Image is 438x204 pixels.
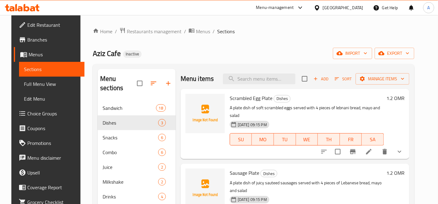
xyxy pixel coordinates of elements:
span: Scrambled Egg Plate [230,94,272,103]
span: Sausage Plate [230,168,259,178]
span: 6 [158,150,166,155]
span: 2 [158,179,166,185]
a: Menu disclaimer [14,150,84,165]
span: Restaurants management [127,28,182,35]
span: Select to update [331,145,344,158]
a: Upsell [14,165,84,180]
h6: 1.2 OMR [386,169,405,177]
span: Inactive [123,51,142,57]
span: 18 [156,105,166,111]
div: Combo6 [98,145,176,160]
span: Milkshake [103,178,158,186]
a: Menus [189,27,210,35]
h2: Menu items [181,74,214,83]
span: Menu disclaimer [27,154,80,162]
span: Dishes [261,170,277,177]
li: / [184,28,186,35]
span: export [380,50,409,57]
button: FR [340,133,362,146]
span: MO [254,135,272,144]
a: Sections [19,62,84,77]
div: Sandwich18 [98,101,176,115]
p: A plate dish of soft scrambled eggs served with 4 pieces of lebnani bread, mayo and salad [230,104,384,119]
nav: breadcrumb [93,27,414,35]
div: Snacks6 [98,130,176,145]
div: Juice2 [98,160,176,174]
span: Sandwich [103,104,156,112]
button: TH [318,133,340,146]
span: Manage items [361,75,405,83]
button: Manage items [356,73,409,85]
button: export [375,48,414,59]
div: items [158,134,166,141]
span: TU [276,135,294,144]
span: Sections [24,66,80,73]
span: 4 [158,194,166,200]
li: / [213,28,215,35]
span: Sort items [331,74,356,84]
div: Dishes [260,170,277,177]
span: Drinks [103,193,158,200]
div: items [158,119,166,126]
button: sort-choices [317,144,331,159]
button: SA [362,133,384,146]
div: Dishes3 [98,115,176,130]
span: Dishes [103,119,158,126]
span: A [428,4,430,11]
h6: 1.2 OMR [386,94,405,102]
span: Snacks [103,134,158,141]
span: WE [299,135,316,144]
svg: Show Choices [396,148,403,155]
a: Edit menu item [365,148,373,155]
button: import [333,48,372,59]
span: Aziz Cafe [93,46,121,60]
span: 2 [158,164,166,170]
input: search [223,74,295,84]
span: [DATE] 09:15 PM [235,122,269,128]
div: items [156,104,166,112]
a: Coupons [14,121,84,136]
li: / [115,28,117,35]
span: Choice Groups [27,110,80,117]
img: Scrambled Egg Plate [186,94,225,133]
button: SU [230,133,252,146]
div: Milkshake2 [98,174,176,189]
span: Coverage Report [27,184,80,191]
span: Juice [103,163,158,171]
a: Edit Restaurant [14,18,84,32]
button: WE [296,133,318,146]
span: Sections [217,28,235,35]
span: Menus [196,28,210,35]
button: Branch-specific-item [346,144,360,159]
span: 3 [158,120,166,126]
a: Full Menu View [19,77,84,91]
span: Full Menu View [24,80,80,88]
div: Inactive [123,50,142,58]
button: TU [274,133,296,146]
a: Choice Groups [14,106,84,121]
div: Menu-management [256,4,294,11]
a: Coverage Report [14,180,84,195]
div: Combo [103,149,158,156]
button: Sort [333,74,353,84]
span: Promotions [27,139,80,147]
span: 6 [158,135,166,141]
button: show more [392,144,407,159]
div: items [158,178,166,186]
span: Edit Menu [24,95,80,102]
span: Edit Restaurant [27,21,80,29]
p: A plate dish of juicy sauteed sausages served with 4 pieces of Lebanese bread, mayo and salad [230,179,384,194]
span: Select all sections [133,77,146,90]
span: TH [320,135,338,144]
a: Menus [14,47,84,62]
a: Branches [14,32,84,47]
span: SU [233,135,250,144]
div: Dishes [274,95,291,102]
button: Add [311,74,331,84]
span: Menus [29,51,80,58]
div: [GEOGRAPHIC_DATA] [323,4,363,11]
span: [DATE] 09:15 PM [235,197,269,202]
